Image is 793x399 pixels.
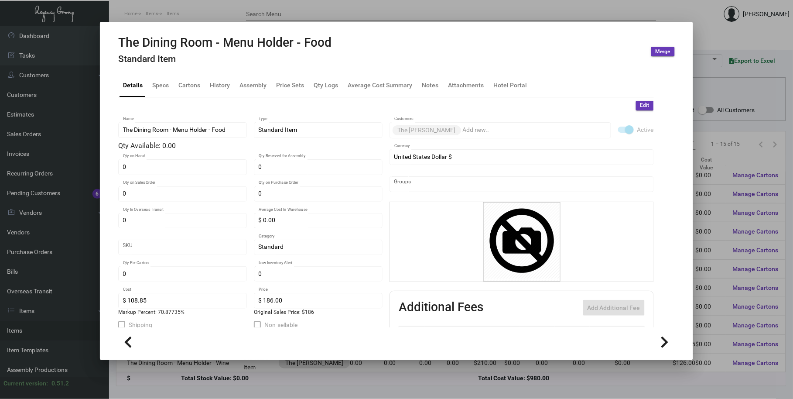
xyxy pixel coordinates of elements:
[123,80,143,89] div: Details
[588,304,640,311] span: Add Additional Fee
[393,125,461,135] mat-chip: The [PERSON_NAME]
[129,320,152,330] span: Shipping
[637,124,654,135] span: Active
[3,379,48,388] div: Current version:
[656,48,670,55] span: Merge
[152,80,169,89] div: Specs
[264,320,297,330] span: Non-sellable
[178,80,200,89] div: Cartons
[520,327,555,342] th: Cost
[118,54,332,65] h4: Standard Item
[239,80,267,89] div: Assembly
[448,80,484,89] div: Attachments
[463,127,607,134] input: Add new..
[651,47,675,56] button: Merge
[590,327,634,342] th: Price type
[640,102,649,109] span: Edit
[51,379,69,388] div: 0.51.2
[399,327,425,342] th: Active
[118,141,383,151] div: Qty Available: 0.00
[422,80,438,89] div: Notes
[394,181,649,188] input: Add new..
[348,80,412,89] div: Average Cost Summary
[493,80,527,89] div: Hotel Portal
[314,80,338,89] div: Qty Logs
[583,300,645,316] button: Add Additional Fee
[210,80,230,89] div: History
[636,101,654,110] button: Edit
[276,80,304,89] div: Price Sets
[555,327,590,342] th: Price
[399,300,483,316] h2: Additional Fees
[118,35,332,50] h2: The Dining Room - Menu Holder - Food
[424,327,520,342] th: Type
